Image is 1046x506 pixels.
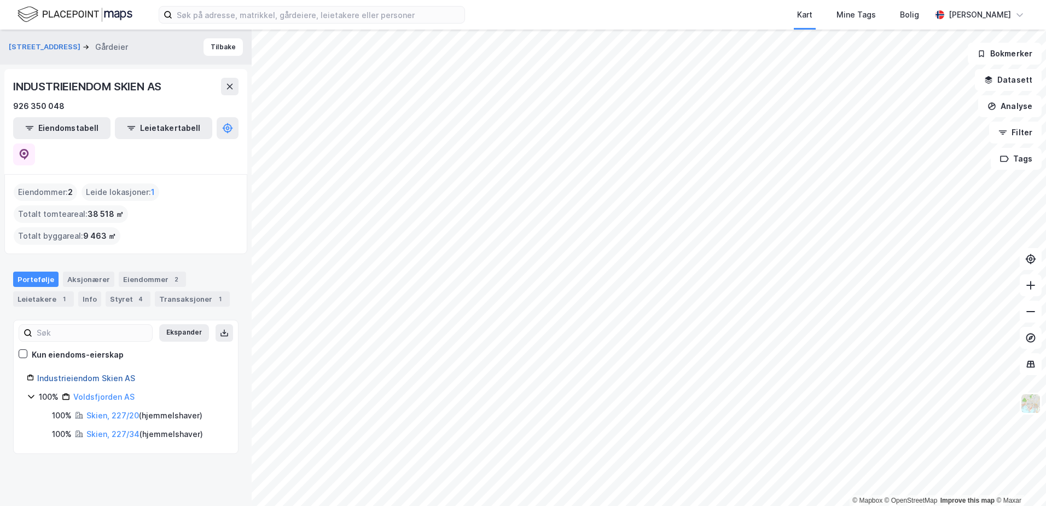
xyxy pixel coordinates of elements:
input: Søk [32,325,152,341]
div: Leietakere [13,291,74,307]
a: Industrieiendom Skien AS [37,373,135,383]
div: Styret [106,291,150,307]
div: [PERSON_NAME] [949,8,1011,21]
span: 9 463 ㎡ [83,229,116,243]
div: Eiendommer [119,272,186,287]
div: INDUSTRIEIENDOM SKIEN AS [13,78,164,95]
a: Skien, 227/20 [86,411,139,420]
div: 100% [39,390,59,404]
div: Info [78,291,101,307]
button: Analyse [978,95,1042,117]
div: Gårdeier [95,41,128,54]
button: Tags [991,148,1042,170]
div: 926 350 048 [13,100,65,113]
span: 38 518 ㎡ [88,208,124,221]
span: 2 [68,186,73,199]
div: Kart [797,8,812,21]
div: Totalt tomteareal : [14,205,128,223]
a: OpenStreetMap [885,497,938,504]
button: Tilbake [204,38,243,56]
div: 2 [171,274,182,285]
button: Bokmerker [968,43,1042,65]
button: [STREET_ADDRESS] [9,42,83,53]
button: Datasett [975,69,1042,91]
img: logo.f888ab2527a4732fd821a326f86c7f29.svg [18,5,132,24]
button: Filter [989,122,1042,143]
button: Eiendomstabell [13,117,111,139]
input: Søk på adresse, matrikkel, gårdeiere, leietakere eller personer [172,7,464,23]
div: Mine Tags [836,8,876,21]
span: 1 [151,186,155,199]
div: 100% [52,409,72,422]
div: ( hjemmelshaver ) [86,428,203,441]
a: Mapbox [852,497,882,504]
button: Ekspander [159,324,209,342]
div: 1 [214,294,225,304]
img: Z [1020,393,1041,414]
div: 4 [135,294,146,304]
div: Totalt byggareal : [14,227,120,245]
div: 1 [59,294,69,304]
button: Leietakertabell [115,117,212,139]
a: Improve this map [940,497,995,504]
iframe: Chat Widget [991,453,1046,506]
div: Eiendommer : [14,183,77,201]
div: 100% [52,428,72,441]
div: Bolig [900,8,919,21]
div: Leide lokasjoner : [82,183,159,201]
div: Kun eiendoms-eierskap [32,348,124,361]
div: Aksjonærer [63,272,114,287]
div: Transaksjoner [155,291,230,307]
a: Skien, 227/34 [86,429,140,439]
div: Portefølje [13,272,59,287]
a: Voldsfjorden AS [73,392,135,401]
div: ( hjemmelshaver ) [86,409,202,422]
